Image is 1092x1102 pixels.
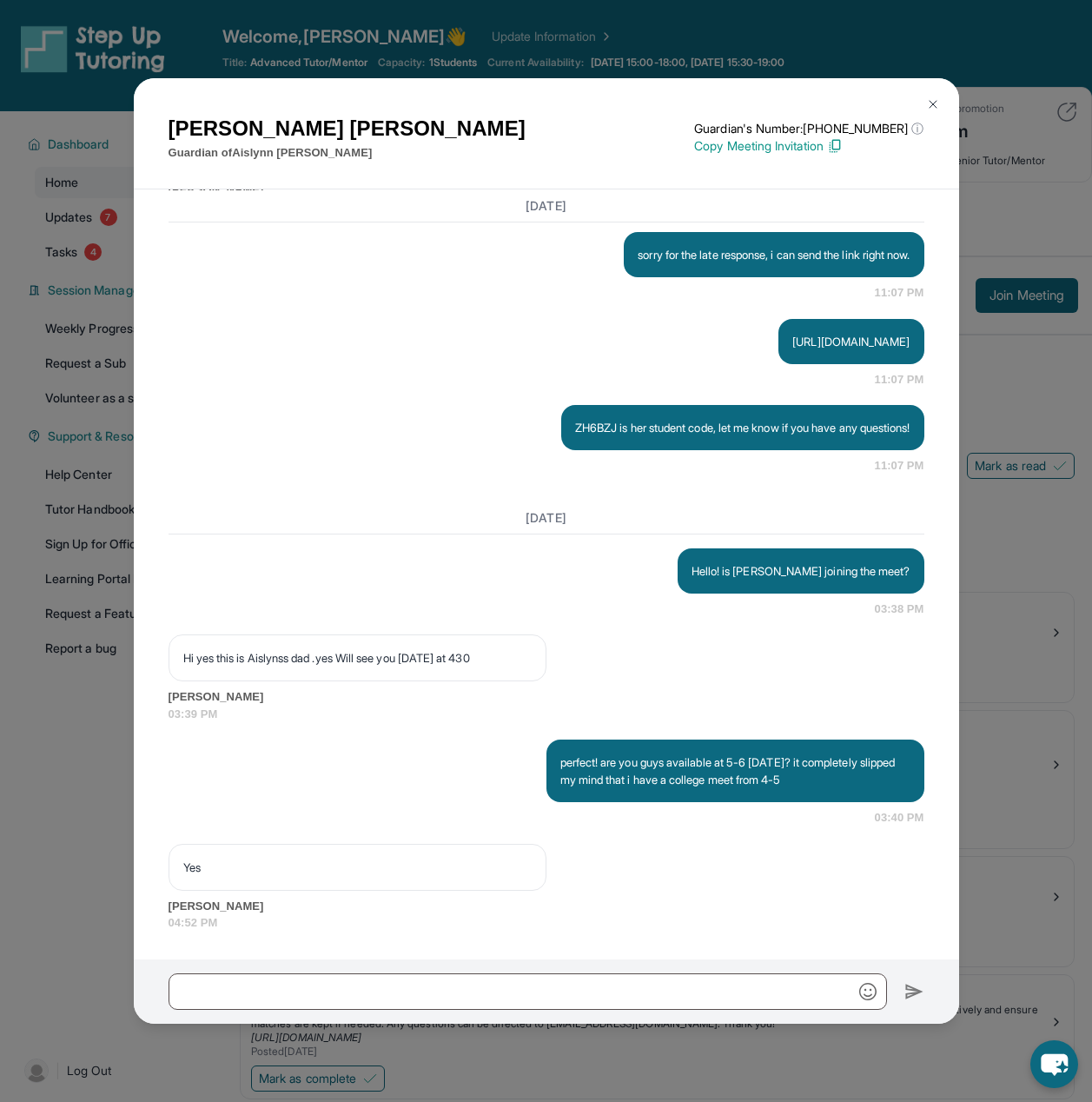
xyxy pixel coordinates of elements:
[692,562,910,580] p: Hello! is [PERSON_NAME] joining the meet?
[169,509,924,527] h3: [DATE]
[169,898,924,915] span: [PERSON_NAME]
[926,97,940,111] img: Close Icon
[694,120,923,137] p: Guardian's Number: [PHONE_NUMBER]
[169,706,924,723] span: 03:39 PM
[1030,1040,1078,1088] button: chat-button
[875,457,924,475] span: 11:07 PM
[827,138,843,154] img: Copy Icon
[638,246,910,263] p: sorry for the late response, i can send the link right now.
[904,981,924,1002] img: Send icon
[875,601,924,618] span: 03:38 PM
[859,983,877,1000] img: Emoji
[169,914,924,932] span: 04:52 PM
[183,649,532,667] p: Hi yes this is Aislynss dad .yes Will see you [DATE] at 430
[875,284,924,302] span: 11:07 PM
[575,419,910,436] p: ZH6BZJ is her student code, let me know if you have any questions!
[169,688,924,706] span: [PERSON_NAME]
[169,144,526,162] p: Guardian of Aislynn [PERSON_NAME]
[169,196,924,214] h3: [DATE]
[875,809,924,826] span: 03:40 PM
[183,859,532,876] p: Yes
[792,333,910,350] p: [URL][DOMAIN_NAME]
[875,371,924,388] span: 11:07 PM
[169,113,526,144] h1: [PERSON_NAME] [PERSON_NAME]
[911,120,923,137] span: ⓘ
[694,137,923,155] p: Copy Meeting Invitation
[560,753,910,788] p: perfect! are you guys available at 5-6 [DATE]? it completely slipped my mind that i have a colleg...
